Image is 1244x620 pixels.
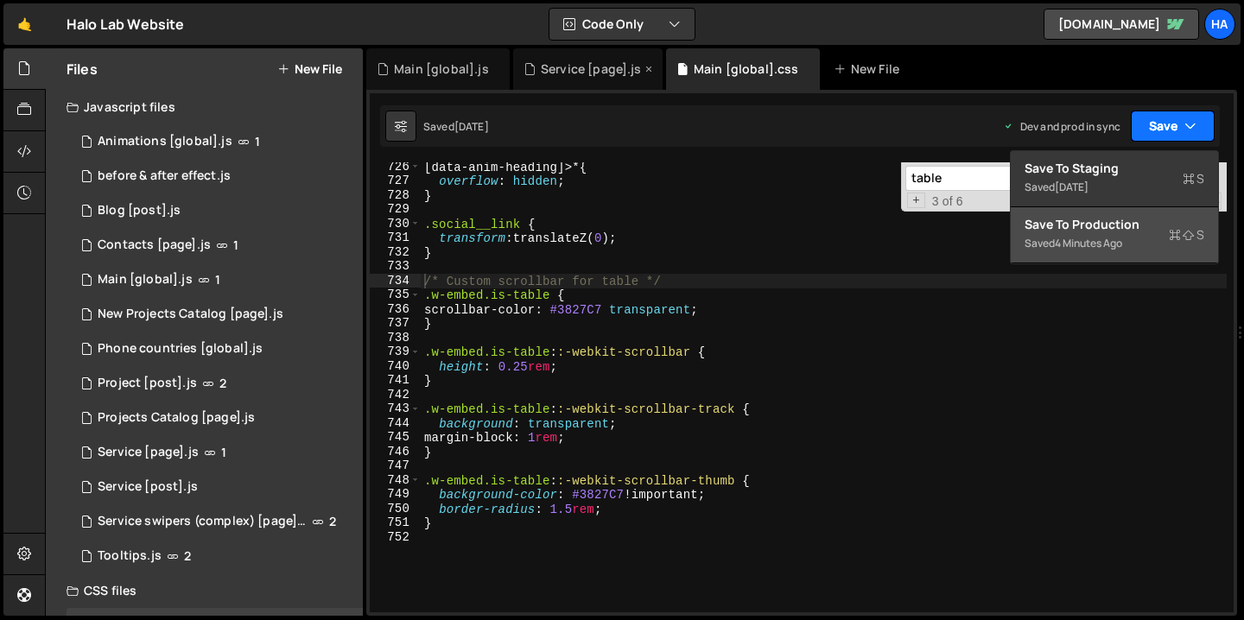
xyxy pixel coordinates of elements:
[1025,216,1204,233] div: Save to Production
[370,430,421,445] div: 745
[255,135,260,149] span: 1
[370,202,421,217] div: 729
[46,573,363,608] div: CSS files
[67,435,363,470] div: 826/10500.js
[1169,226,1204,244] span: S
[1055,180,1088,194] div: [DATE]
[219,376,226,390] span: 2
[370,530,421,545] div: 752
[98,479,198,495] div: Service [post].js
[67,60,98,79] h2: Files
[98,237,211,253] div: Contacts [page].js
[370,487,421,502] div: 749
[98,134,232,149] div: Animations [global].js
[98,410,255,426] div: Projects Catalog [page].js
[67,263,363,297] div: 826/1521.js
[67,14,185,35] div: Halo Lab Website
[834,60,906,78] div: New File
[370,316,421,331] div: 737
[3,3,46,45] a: 🤙
[541,60,642,78] div: Service [page].js
[98,548,162,564] div: Tooltips.js
[370,188,421,203] div: 728
[370,345,421,359] div: 739
[694,60,799,78] div: Main [global].css
[370,217,421,231] div: 730
[370,174,421,188] div: 727
[370,445,421,459] div: 746
[549,9,695,40] button: Code Only
[370,359,421,374] div: 740
[98,272,193,288] div: Main [global].js
[233,238,238,252] span: 1
[907,193,925,209] span: Toggle Replace mode
[1003,119,1120,134] div: Dev and prod in sync
[370,331,421,345] div: 738
[221,446,226,459] span: 1
[98,168,231,184] div: before & after effect.js
[370,288,421,302] div: 735
[98,307,283,322] div: New Projects Catalog [page].js
[370,274,421,288] div: 734
[370,459,421,473] div: 747
[370,402,421,416] div: 743
[98,376,197,391] div: Project [post].js
[1025,233,1204,254] div: Saved
[67,159,363,193] div: 826/19389.js
[46,90,363,124] div: Javascript files
[1204,9,1235,40] a: Ha
[370,302,421,317] div: 736
[370,416,421,431] div: 744
[1055,236,1122,250] div: 4 minutes ago
[329,515,336,528] span: 2
[423,119,489,134] div: Saved
[98,341,263,357] div: Phone countries [global].js
[905,166,1122,191] input: Search for
[67,193,363,228] div: 826/3363.js
[1025,160,1204,177] div: Save to Staging
[215,273,220,287] span: 1
[370,502,421,516] div: 750
[1025,177,1204,198] div: Saved
[1011,207,1218,263] button: Save to ProductionS Saved4 minutes ago
[67,366,363,401] div: 826/8916.js
[370,516,421,530] div: 751
[370,231,421,245] div: 731
[394,60,489,78] div: Main [global].js
[370,388,421,402] div: 742
[277,62,342,76] button: New File
[98,445,199,460] div: Service [page].js
[925,194,970,209] span: 3 of 6
[1044,9,1199,40] a: [DOMAIN_NAME]
[370,259,421,274] div: 733
[370,473,421,488] div: 748
[67,297,363,332] div: 826/45771.js
[67,504,369,539] div: 826/8793.js
[370,373,421,388] div: 741
[98,203,181,218] div: Blog [post].js
[98,514,306,529] div: Service swipers (complex) [page].js
[184,549,191,563] span: 2
[67,401,363,435] div: 826/10093.js
[67,332,363,366] div: 826/24828.js
[1011,151,1218,207] button: Save to StagingS Saved[DATE]
[67,470,363,504] div: 826/7934.js
[67,539,363,573] div: 826/18329.js
[1131,111,1215,142] button: Save
[370,160,421,174] div: 726
[67,124,363,159] div: 826/2754.js
[1183,170,1204,187] span: S
[67,228,363,263] div: 826/1551.js
[370,245,421,260] div: 732
[454,119,489,134] div: [DATE]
